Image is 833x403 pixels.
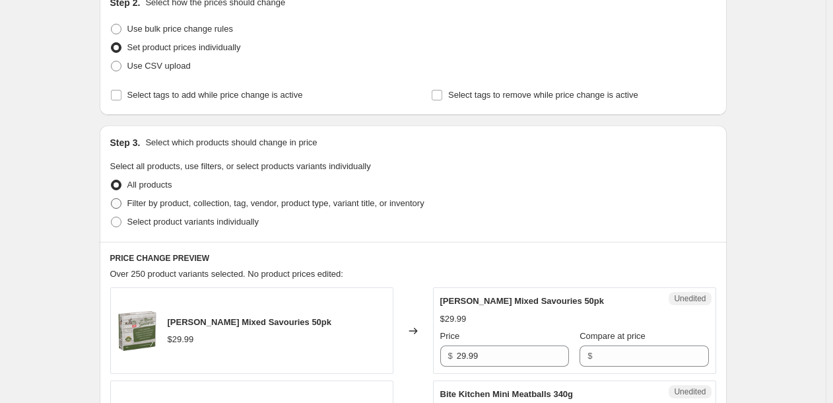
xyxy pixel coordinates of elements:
[145,136,317,149] p: Select which products should change in price
[127,217,259,227] span: Select product variants individually
[448,90,638,100] span: Select tags to remove while price change is active
[127,42,241,52] span: Set product prices individually
[440,389,574,399] span: Bite Kitchen Mini Meatballs 340g
[110,253,716,264] h6: PRICE CHANGE PREVIEW
[440,296,605,306] span: [PERSON_NAME] Mixed Savouries 50pk
[110,136,141,149] h2: Step 3.
[448,351,453,361] span: $
[168,317,332,327] span: [PERSON_NAME] Mixed Savouries 50pk
[587,351,592,361] span: $
[674,293,706,304] span: Unedited
[127,198,424,208] span: Filter by product, collection, tag, vendor, product type, variant title, or inventory
[440,312,467,326] div: $29.99
[674,386,706,397] span: Unedited
[580,331,646,341] span: Compare at price
[110,269,343,279] span: Over 250 product variants selected. No product prices edited:
[127,24,233,34] span: Use bulk price change rules
[168,333,194,346] div: $29.99
[110,161,371,171] span: Select all products, use filters, or select products variants individually
[117,311,157,351] img: KaiPaiMixedSavouries50pk_80x.png
[127,61,191,71] span: Use CSV upload
[127,180,172,190] span: All products
[440,331,460,341] span: Price
[127,90,303,100] span: Select tags to add while price change is active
